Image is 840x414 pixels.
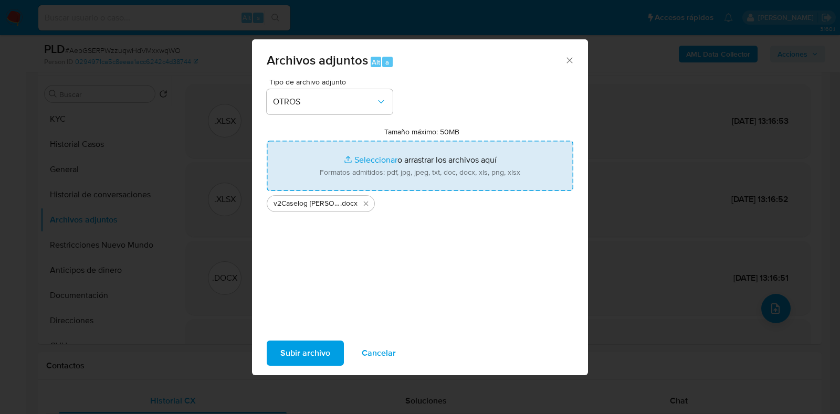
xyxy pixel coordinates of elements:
[267,51,368,69] span: Archivos adjuntos
[564,55,574,65] button: Cerrar
[362,342,396,365] span: Cancelar
[340,198,358,209] span: .docx
[280,342,330,365] span: Subir archivo
[385,57,389,67] span: a
[274,198,340,209] span: v2Caselog [PERSON_NAME]
[360,197,372,210] button: Eliminar v2Caselog Daiana Elizabeth Agnesio.docx
[348,341,409,366] button: Cancelar
[267,89,393,114] button: OTROS
[267,191,573,212] ul: Archivos seleccionados
[273,97,376,107] span: OTROS
[267,341,344,366] button: Subir archivo
[372,57,380,67] span: Alt
[384,127,459,136] label: Tamaño máximo: 50MB
[269,78,395,86] span: Tipo de archivo adjunto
